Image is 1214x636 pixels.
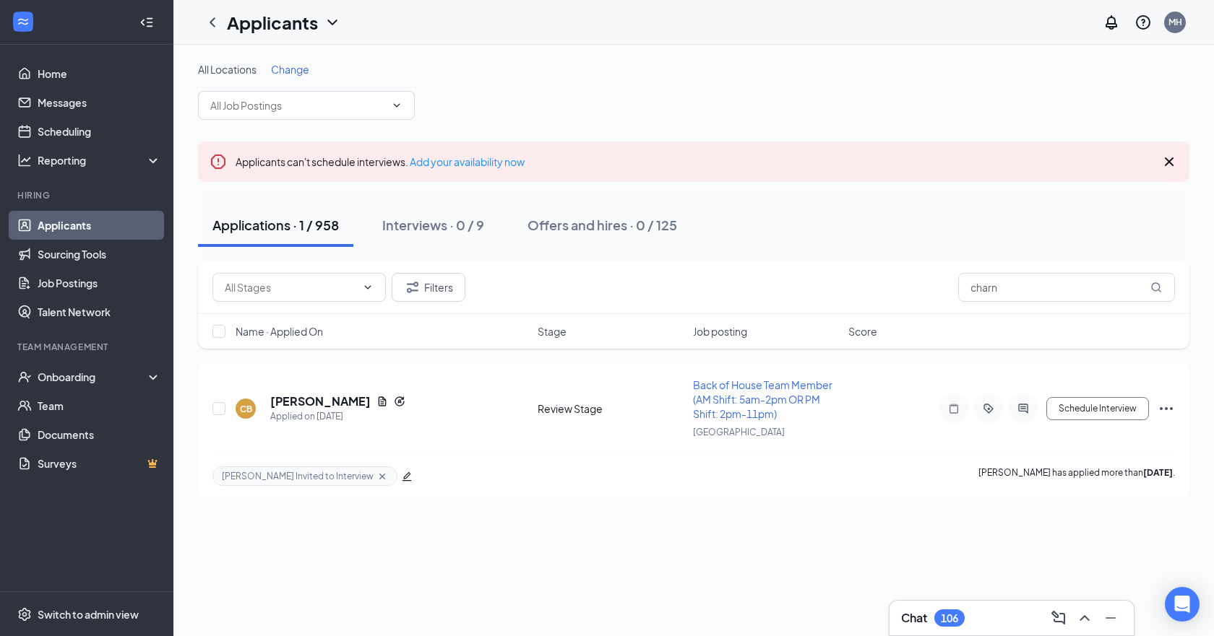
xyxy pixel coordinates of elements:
[978,466,1175,486] p: [PERSON_NAME] has applied more than .
[38,211,161,240] a: Applicants
[1161,153,1178,170] svg: Cross
[17,341,158,353] div: Team Management
[693,324,747,339] span: Job posting
[1073,606,1096,630] button: ChevronUp
[1102,609,1119,627] svg: Minimize
[17,189,158,201] div: Hiring
[38,607,139,622] div: Switch to admin view
[1076,609,1093,627] svg: ChevronUp
[1168,16,1182,28] div: MH
[227,10,318,35] h1: Applicants
[1050,609,1067,627] svg: ComposeMessage
[958,273,1175,302] input: Search in applications
[17,153,32,167] svg: Analysis
[693,378,832,420] span: Back of House Team Member (AM Shift: 5am-2pm OR PM Shift: 2pm-11pm)
[139,15,154,30] svg: Collapse
[17,370,32,384] svg: UserCheck
[38,153,162,167] div: Reporting
[236,324,323,339] span: Name · Applied On
[38,449,161,478] a: SurveysCrown
[222,470,374,482] span: [PERSON_NAME] Invited to Interview
[204,14,221,31] svg: ChevronLeft
[1150,282,1162,293] svg: MagnifyingGlass
[212,216,339,234] div: Applications · 1 / 958
[38,297,161,326] a: Talent Network
[693,427,785,437] span: [GEOGRAPHIC_DATA]
[980,403,997,414] svg: ActiveTag
[941,612,958,624] div: 106
[362,282,374,293] svg: ChevronDown
[38,391,161,420] a: Team
[198,63,257,76] span: All Locations
[16,14,30,29] svg: WorkstreamLogo
[38,59,161,88] a: Home
[225,279,356,295] input: All Stages
[945,403,963,414] svg: Note
[382,216,484,234] div: Interviews · 0 / 9
[394,396,405,407] svg: Reapply
[1103,14,1120,31] svg: Notifications
[1046,397,1149,420] button: Schedule Interview
[1165,587,1200,622] div: Open Intercom Messenger
[410,155,525,168] a: Add your availability now
[271,63,309,76] span: Change
[392,273,465,302] button: Filter Filters
[1135,14,1152,31] svg: QuestionInfo
[404,279,421,296] svg: Filter
[538,401,684,416] div: Review Stage
[376,471,388,482] svg: Cross
[38,117,161,146] a: Scheduling
[402,471,412,482] span: edit
[210,153,227,170] svg: Error
[1099,606,1122,630] button: Minimize
[901,610,927,626] h3: Chat
[38,88,161,117] a: Messages
[391,100,402,111] svg: ChevronDown
[1047,606,1070,630] button: ComposeMessage
[1158,400,1175,417] svg: Ellipses
[376,396,388,407] svg: Document
[1015,403,1032,414] svg: ActiveChat
[270,393,371,409] h5: [PERSON_NAME]
[38,269,161,297] a: Job Postings
[270,409,405,424] div: Applied on [DATE]
[38,370,149,384] div: Onboarding
[210,97,385,113] input: All Job Postings
[236,155,525,168] span: Applicants can't schedule interviews.
[538,324,567,339] span: Stage
[38,240,161,269] a: Sourcing Tools
[528,216,677,234] div: Offers and hires · 0 / 125
[1143,467,1173,478] b: [DATE]
[324,14,341,31] svg: ChevronDown
[848,324,877,339] span: Score
[17,607,32,622] svg: Settings
[38,420,161,449] a: Documents
[240,403,252,415] div: CB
